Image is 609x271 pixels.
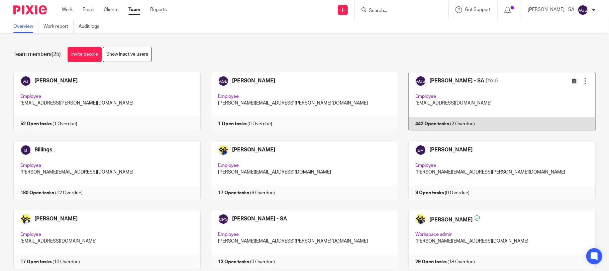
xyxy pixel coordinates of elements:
img: svg%3E [578,5,588,15]
input: Search [368,8,428,14]
span: Get Support [465,7,491,12]
a: Email [83,6,94,13]
a: Invite people [68,47,102,62]
h1: Team members [13,51,61,58]
p: [PERSON_NAME] - SA [528,6,574,13]
span: (25) [52,52,61,57]
a: Reports [150,6,167,13]
a: Team [128,6,140,13]
a: Show inactive users [103,47,152,62]
a: Overview [13,20,38,33]
a: Audit logs [79,20,104,33]
img: Pixie [13,5,47,14]
a: Work [62,6,73,13]
a: Clients [104,6,118,13]
a: Work report [43,20,74,33]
